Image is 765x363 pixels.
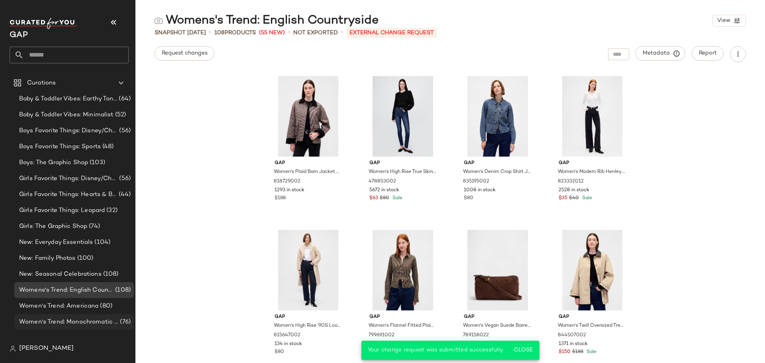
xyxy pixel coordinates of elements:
span: (100) [76,254,94,263]
span: Women's Trend: Americana [19,302,98,311]
div: Womens's Trend: English Countryside [155,13,379,29]
span: • [209,28,211,37]
span: Sale [585,349,596,355]
span: Baby & Toddler Vibes: Earthy Tones [19,94,117,104]
span: Gap [559,314,626,321]
img: cn59985829.jpg [457,230,537,310]
span: Women's High Rise True Skinny Jeans by Gap Dark Wash Size 27 [369,169,436,176]
span: (108) [102,270,119,279]
span: Gap [464,314,531,321]
span: Close [513,347,533,353]
span: Gap [369,160,437,167]
img: cn60128144.jpg [457,76,537,157]
button: View [712,15,746,27]
span: $80 [275,349,284,356]
span: Gap [275,314,342,321]
span: $35 [559,195,567,202]
span: 2528 in stock [559,187,589,194]
span: Current Company Name [10,31,28,39]
span: (32) [105,206,118,215]
span: Women's Modern Rib Henley T-Shirt by Gap New Off White Size L [558,169,625,176]
span: Women's Flannel Fitted Plaid Shirt by Gap Brown Plaid Size S [369,322,436,330]
span: (44) [117,190,131,199]
span: Women's Trend: Monochromatic Dressing [19,318,118,327]
span: 815647002 [274,332,300,339]
span: $80 [464,195,473,202]
span: 1293 in stock [275,187,304,194]
span: (56) [118,126,131,135]
span: (55 New) [259,29,285,37]
span: • [288,28,290,37]
span: Curations [27,78,56,88]
span: Gap [559,160,626,167]
p: External Change Request [346,28,437,38]
button: Close [510,343,536,357]
img: svg%3e [10,345,16,352]
span: 1008 in stock [464,187,496,194]
span: • [341,28,343,37]
span: 1371 in stock [559,341,588,348]
span: New: Seasonal Celebrations [19,270,102,279]
span: 789158022 [463,332,489,339]
div: Products [214,29,256,37]
span: 844507002 [558,332,586,339]
span: 799691002 [369,332,394,339]
img: cfy_white_logo.C9jOOHJF.svg [10,18,77,29]
span: 134 in stock [275,341,302,348]
img: cn60275448.jpg [552,76,632,157]
span: Women's Denim Crop Shirt Jacket by Gap Medium Wash Petite Size L [463,169,530,176]
span: Request changes [161,50,208,57]
span: 818729002 [274,178,300,185]
span: View [717,18,730,24]
span: (80) [98,302,112,311]
span: New: Family Photos [19,254,76,263]
img: cn60477539.jpg [552,230,632,310]
span: $188 [275,195,286,202]
button: Report [692,46,724,61]
span: Girls Favorite Things: Disney/Characters [19,174,118,183]
img: cn57933717.jpg [363,76,443,157]
span: Metadata [642,50,679,57]
span: (48) [101,142,114,151]
span: Women's Twill Oversized Trench Coat by Gap Iconic Khaki Tan Size XS/S [558,322,625,330]
span: Sale [581,196,592,201]
span: Baby & Toddler Vibes: Minimalist [19,110,114,120]
span: (103) [88,158,105,167]
span: (56) [118,174,131,183]
span: Boys: The Graphic Shop [19,158,88,167]
img: cn60128199.jpg [268,230,348,310]
span: Girls Favorite Things: Leopard [19,206,105,215]
span: (76) [118,318,131,327]
span: Girls: The Graphic Shop [19,222,87,231]
span: (52) [114,110,126,120]
span: New: Everyday Essentials [19,238,93,247]
span: Report [698,50,717,57]
span: Girls Favorite Things: Hearts & Bows [19,190,117,199]
span: 835195002 [463,178,489,185]
img: cn60151420.jpg [268,76,348,157]
span: [PERSON_NAME] [19,344,74,353]
img: cn59961114.jpg [363,230,443,310]
img: svg%3e [155,17,163,25]
button: Metadata [636,46,685,61]
span: Boys Favorite Things: Disney/Characters [19,126,118,135]
span: $188 [572,349,583,356]
span: $40 [569,195,579,202]
span: 823332012 [558,178,584,185]
span: Women's Plaid Barn Jacket by Gap Tonal Brown Plaid Size S [274,169,341,176]
span: Not Exported [293,29,338,37]
span: $63 [369,195,378,202]
span: (104) [93,238,110,247]
span: 5672 in stock [369,187,399,194]
span: $80 [380,195,389,202]
span: Womens's Trend: English Countryside [19,286,114,295]
span: Gap [369,314,437,321]
span: Your change request was submitted successfully. [368,347,504,353]
span: Gap [464,160,531,167]
span: (74) [87,222,100,231]
span: (108) [114,286,131,295]
button: Request changes [155,46,214,61]
span: 108 [214,30,225,36]
span: Sale [391,196,402,201]
span: Snapshot [DATE] [155,29,206,37]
